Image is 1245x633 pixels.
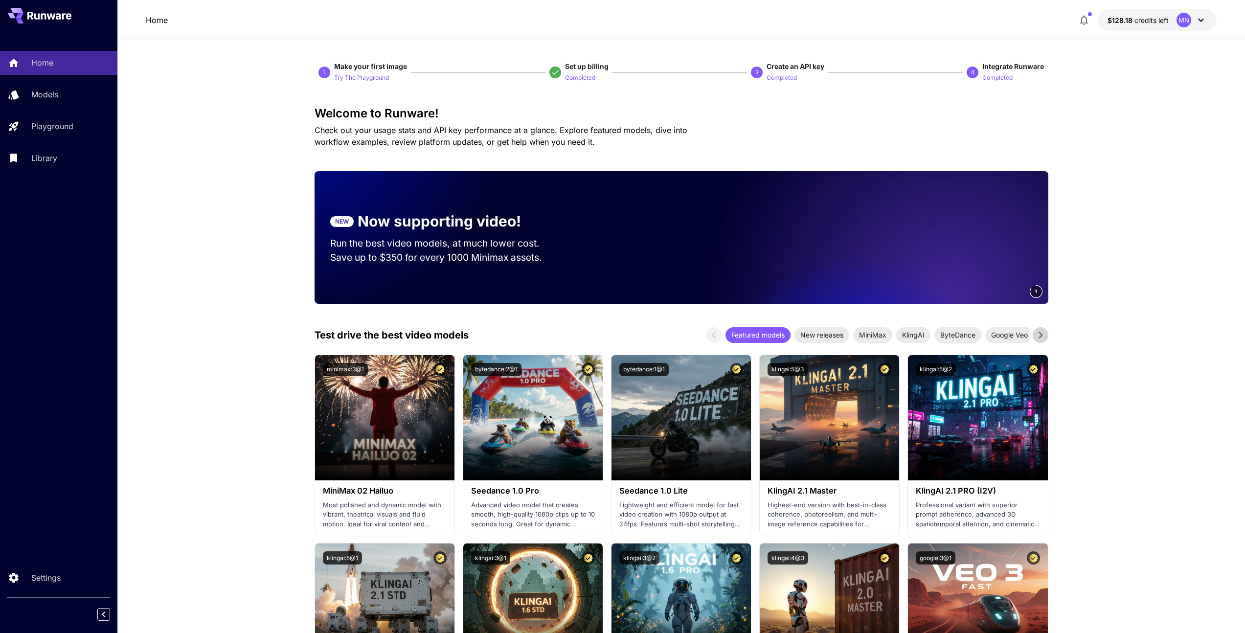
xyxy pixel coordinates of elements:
img: alt [315,355,454,480]
button: Certified Model – Vetted for best performance and includes a commercial license. [730,363,743,376]
div: ByteDance [934,327,981,343]
h3: KlingAI 2.1 PRO (I2V) [916,486,1040,496]
p: Highest-end version with best-in-class coherence, photorealism, and multi-image reference capabil... [768,500,891,529]
p: Most polished and dynamic model with vibrant, theatrical visuals and fluid motion. Ideal for vira... [323,500,447,529]
div: Featured models [725,327,791,343]
button: Certified Model – Vetted for best performance and includes a commercial license. [1027,363,1040,376]
span: $128.18 [1108,16,1134,24]
p: Run the best video models, at much lower cost. [330,236,558,250]
p: 4 [971,68,974,77]
button: klingai:5@3 [768,363,808,376]
p: Save up to $350 for every 1000 Minimax assets. [330,250,558,265]
button: bytedance:1@1 [619,363,669,376]
button: Certified Model – Vetted for best performance and includes a commercial license. [1027,551,1040,565]
button: klingai:4@3 [768,551,808,565]
span: Featured models [725,330,791,340]
span: New releases [794,330,849,340]
p: Lightweight and efficient model for fast video creation with 1080p output at 24fps. Features mult... [619,500,743,529]
button: klingai:3@1 [471,551,510,565]
button: Certified Model – Vetted for best performance and includes a commercial license. [582,363,595,376]
a: Home [146,14,168,26]
span: Create an API key [767,62,824,70]
p: Settings [31,572,61,584]
nav: breadcrumb [146,14,168,26]
button: Certified Model – Vetted for best performance and includes a commercial license. [433,551,447,565]
button: klingai:5@2 [916,363,956,376]
button: Collapse sidebar [97,608,110,621]
h3: KlingAI 2.1 Master [768,486,891,496]
p: Home [31,57,53,68]
iframe: Chat Widget [1196,586,1245,633]
span: Make your first image [334,62,407,70]
button: Certified Model – Vetted for best performance and includes a commercial license. [433,363,447,376]
span: MiniMax [853,330,892,340]
button: $128.17568MN [1098,9,1217,31]
button: Completed [982,71,1013,83]
span: Google Veo [985,330,1034,340]
p: Try The Playground [334,73,389,83]
p: Completed [982,73,1013,83]
img: alt [760,355,899,480]
button: Certified Model – Vetted for best performance and includes a commercial license. [878,551,891,565]
span: ByteDance [934,330,981,340]
p: Library [31,152,57,164]
img: alt [463,355,603,480]
div: Google Veo [985,327,1034,343]
p: Completed [565,73,595,83]
button: Completed [565,71,595,83]
span: Check out your usage stats and API key performance at a glance. Explore featured models, dive int... [315,125,687,147]
span: credits left [1134,16,1169,24]
button: Certified Model – Vetted for best performance and includes a commercial license. [582,551,595,565]
p: Completed [767,73,797,83]
button: google:3@1 [916,551,955,565]
button: Certified Model – Vetted for best performance and includes a commercial license. [730,551,743,565]
div: New releases [794,327,849,343]
p: Models [31,89,58,100]
button: Try The Playground [334,71,389,83]
p: NEW [335,217,349,226]
div: KlingAI [896,327,930,343]
p: 3 [755,68,759,77]
button: bytedance:2@1 [471,363,521,376]
p: Advanced video model that creates smooth, high-quality 1080p clips up to 10 seconds long. Great f... [471,500,595,529]
button: Completed [767,71,797,83]
h3: Seedance 1.0 Lite [619,486,743,496]
img: alt [611,355,751,480]
button: minimax:3@1 [323,363,368,376]
div: $128.17568 [1108,15,1169,25]
button: klingai:3@2 [619,551,659,565]
h3: MiniMax 02 Hailuo [323,486,447,496]
div: MN [1177,13,1191,27]
p: Playground [31,120,73,132]
p: Test drive the best video models [315,328,469,342]
span: 1 [1035,288,1038,295]
p: Now supporting video! [358,210,521,232]
h3: Welcome to Runware! [315,107,1048,120]
button: klingai:5@1 [323,551,362,565]
p: Professional variant with superior prompt adherence, advanced 3D spatiotemporal attention, and ci... [916,500,1040,529]
button: Certified Model – Vetted for best performance and includes a commercial license. [878,363,891,376]
p: 1 [322,68,326,77]
span: Set up billing [565,62,609,70]
h3: Seedance 1.0 Pro [471,486,595,496]
span: Integrate Runware [982,62,1044,70]
span: KlingAI [896,330,930,340]
div: Collapse sidebar [105,606,117,623]
img: alt [908,355,1047,480]
div: MiniMax [853,327,892,343]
